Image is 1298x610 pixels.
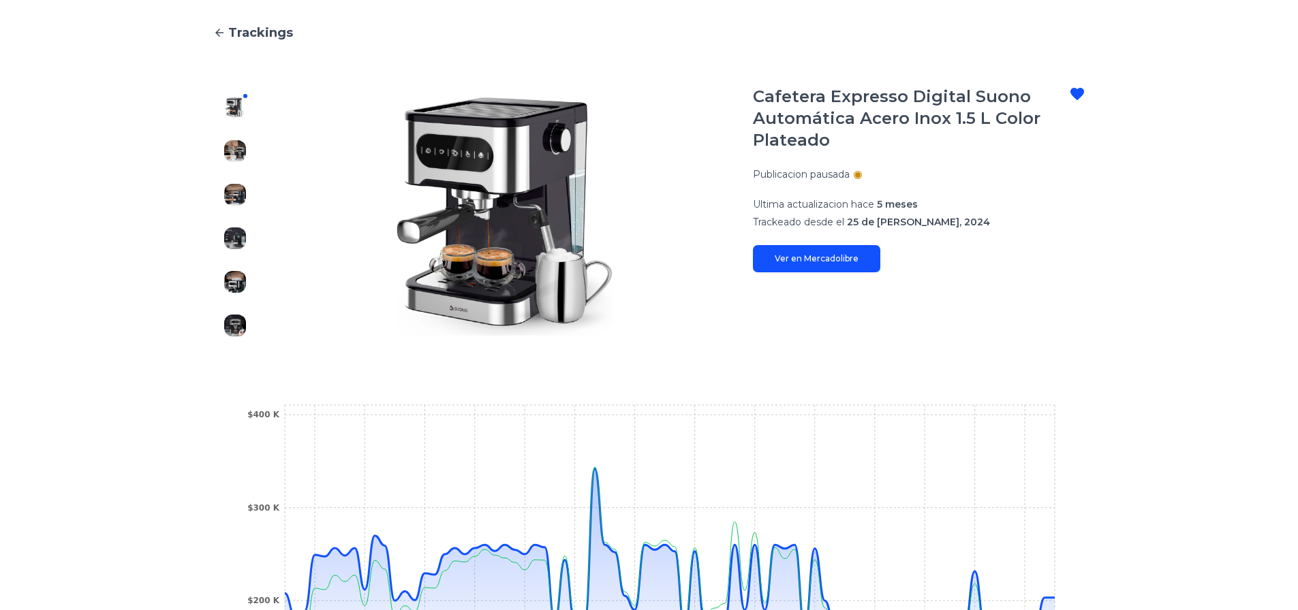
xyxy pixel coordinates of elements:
[224,227,246,249] img: Cafetera Expresso Digital Suono Automática Acero Inox 1.5 L Color Plateado
[224,184,246,206] img: Cafetera Expresso Digital Suono Automática Acero Inox 1.5 L Color Plateado
[847,216,990,228] span: 25 de [PERSON_NAME], 2024
[753,167,850,181] p: Publicacion pausada
[247,410,280,419] tspan: $400 K
[228,23,293,42] span: Trackings
[213,23,1085,42] a: Trackings
[224,315,246,336] img: Cafetera Expresso Digital Suono Automática Acero Inox 1.5 L Color Plateado
[284,86,726,347] img: Cafetera Expresso Digital Suono Automática Acero Inox 1.5 L Color Plateado
[224,97,246,118] img: Cafetera Expresso Digital Suono Automática Acero Inox 1.5 L Color Plateado
[877,198,918,210] span: 5 meses
[753,198,874,210] span: Ultima actualizacion hace
[247,596,280,605] tspan: $200 K
[224,140,246,162] img: Cafetera Expresso Digital Suono Automática Acero Inox 1.5 L Color Plateado
[753,86,1069,151] h1: Cafetera Expresso Digital Suono Automática Acero Inox 1.5 L Color Plateado
[247,503,280,513] tspan: $300 K
[753,245,880,272] a: Ver en Mercadolibre
[753,216,844,228] span: Trackeado desde el
[224,271,246,293] img: Cafetera Expresso Digital Suono Automática Acero Inox 1.5 L Color Plateado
